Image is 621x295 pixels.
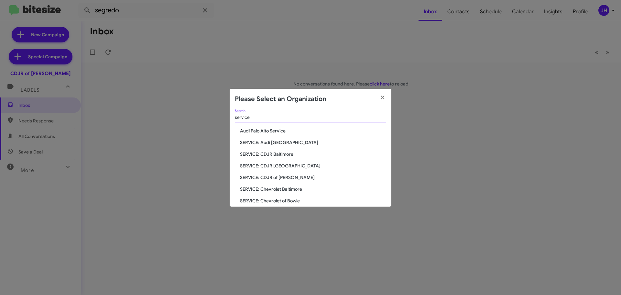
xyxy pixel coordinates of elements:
[240,198,386,204] span: SERVICE: Chevrolet of Bowie
[240,139,386,146] span: SERVICE: Audi [GEOGRAPHIC_DATA]
[240,186,386,192] span: SERVICE: Chevrolet Baltimore
[240,163,386,169] span: SERVICE: CDJR [GEOGRAPHIC_DATA]
[240,174,386,181] span: SERVICE: CDJR of [PERSON_NAME]
[240,151,386,157] span: SERVICE: CDJR Baltimore
[235,94,326,104] h2: Please Select an Organization
[240,128,386,134] span: Audi Palo Alto Service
